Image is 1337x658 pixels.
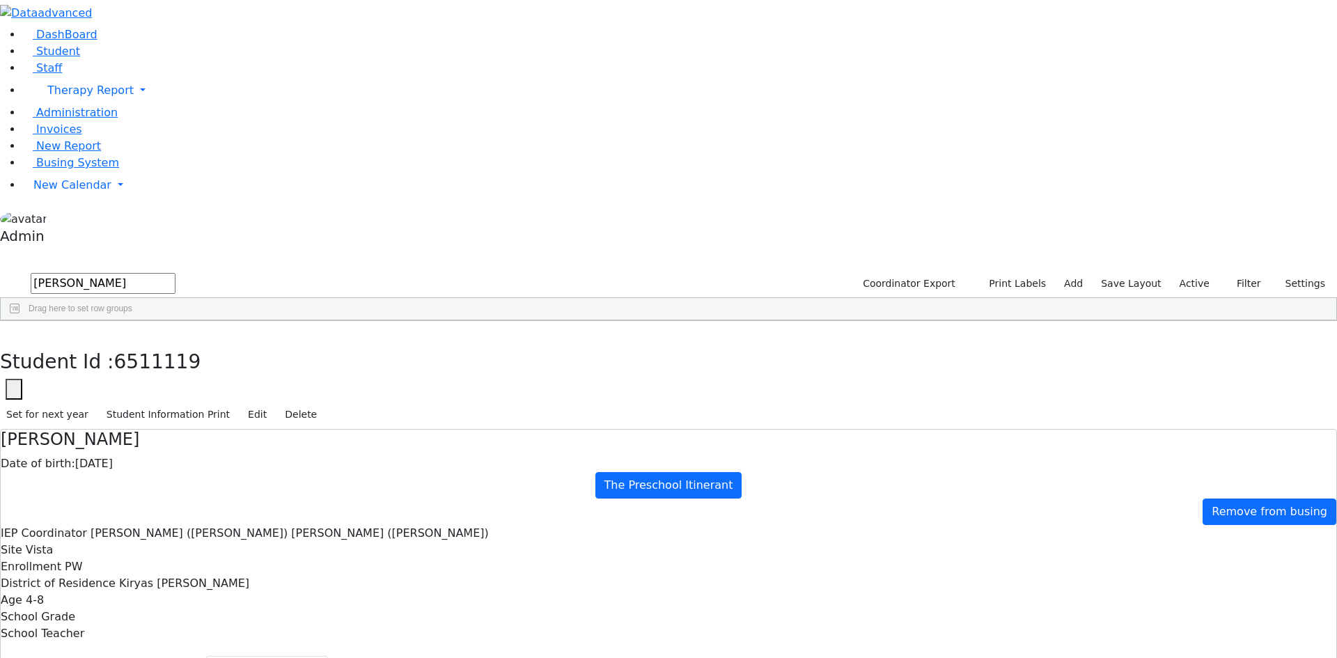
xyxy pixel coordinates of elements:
a: Therapy Report [22,77,1337,104]
span: Busing System [36,156,119,169]
span: Kiryas [PERSON_NAME] [119,577,249,590]
span: Staff [36,61,62,75]
a: Administration [22,106,118,119]
label: Active [1173,273,1216,295]
a: Invoices [22,123,82,136]
input: Search [31,273,175,294]
span: 4-8 [26,593,44,606]
a: New Calendar [22,171,1337,199]
span: [PERSON_NAME] ([PERSON_NAME]) [PERSON_NAME] ([PERSON_NAME]) [91,526,489,540]
span: Administration [36,106,118,119]
span: DashBoard [36,28,97,41]
span: Drag here to set row groups [29,304,132,313]
button: Student Information Print [100,404,236,425]
div: [DATE] [1,455,1336,472]
span: 6511119 [114,350,201,373]
a: Staff [22,61,62,75]
span: Invoices [36,123,82,136]
a: Student [22,45,80,58]
a: Busing System [22,156,119,169]
label: Enrollment [1,558,61,575]
h4: [PERSON_NAME] [1,430,1336,450]
button: Coordinator Export [854,273,962,295]
label: IEP Coordinator [1,525,87,542]
a: Remove from busing [1203,499,1336,525]
button: Settings [1267,273,1331,295]
button: Edit [242,404,273,425]
button: Save Layout [1095,273,1167,295]
label: Date of birth: [1,455,75,472]
button: Filter [1219,273,1267,295]
span: Student [36,45,80,58]
span: PW [65,560,82,573]
label: Site [1,542,22,558]
span: New Calendar [33,178,111,191]
span: Therapy Report [47,84,134,97]
a: The Preschool Itinerant [595,472,742,499]
a: Add [1058,273,1089,295]
span: New Report [36,139,101,152]
button: Print Labels [973,273,1052,295]
label: School Teacher [1,625,84,642]
label: District of Residence [1,575,116,592]
label: Age [1,592,22,609]
label: School Grade [1,609,75,625]
button: Delete [279,404,323,425]
a: DashBoard [22,28,97,41]
span: Vista [26,543,53,556]
a: New Report [22,139,101,152]
span: Remove from busing [1212,505,1327,518]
